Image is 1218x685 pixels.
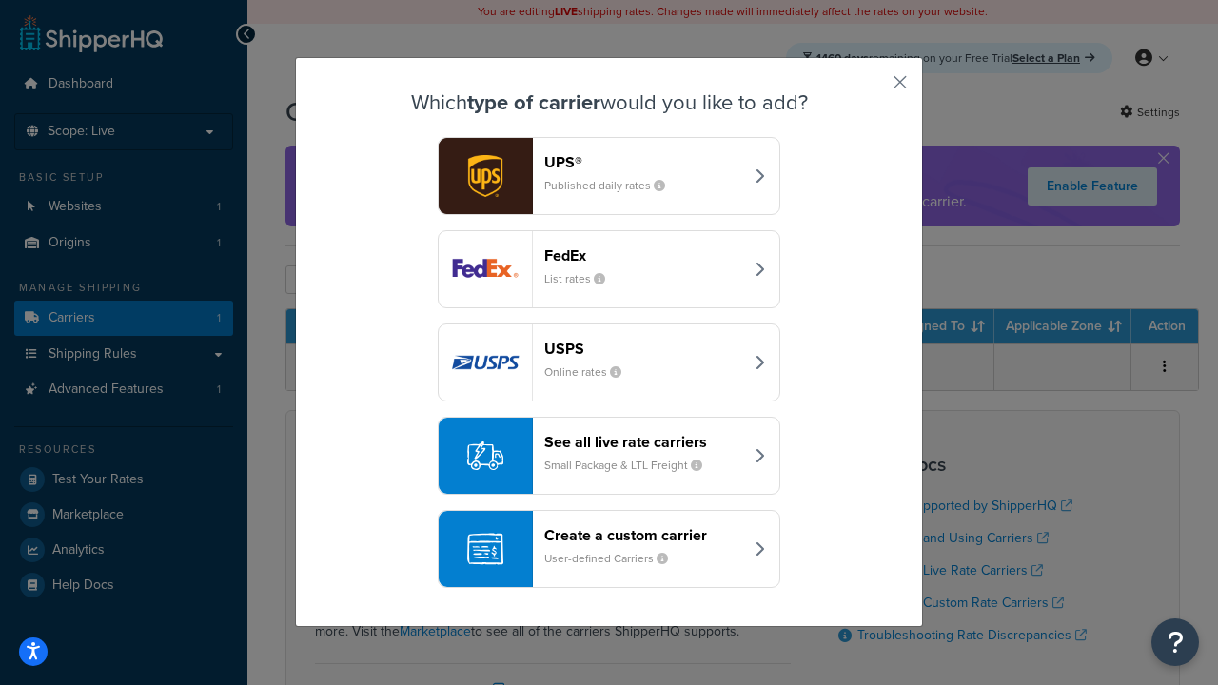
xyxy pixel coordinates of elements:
small: Small Package & LTL Freight [544,457,717,474]
img: icon-carrier-liverate-becf4550.svg [467,438,503,474]
header: See all live rate carriers [544,433,743,451]
img: ups logo [439,138,532,214]
header: FedEx [544,246,743,264]
button: usps logoUSPSOnline rates [438,323,780,401]
header: USPS [544,340,743,358]
strong: type of carrier [467,87,600,118]
small: User-defined Carriers [544,550,683,567]
button: Open Resource Center [1151,618,1199,666]
button: ups logoUPS®Published daily rates [438,137,780,215]
img: icon-carrier-custom-c93b8a24.svg [467,531,503,567]
img: usps logo [439,324,532,401]
small: Online rates [544,363,637,381]
small: Published daily rates [544,177,680,194]
header: UPS® [544,153,743,171]
button: See all live rate carriersSmall Package & LTL Freight [438,417,780,495]
header: Create a custom carrier [544,526,743,544]
img: fedEx logo [439,231,532,307]
h3: Which would you like to add? [344,91,874,114]
button: Create a custom carrierUser-defined Carriers [438,510,780,588]
button: fedEx logoFedExList rates [438,230,780,308]
small: List rates [544,270,620,287]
